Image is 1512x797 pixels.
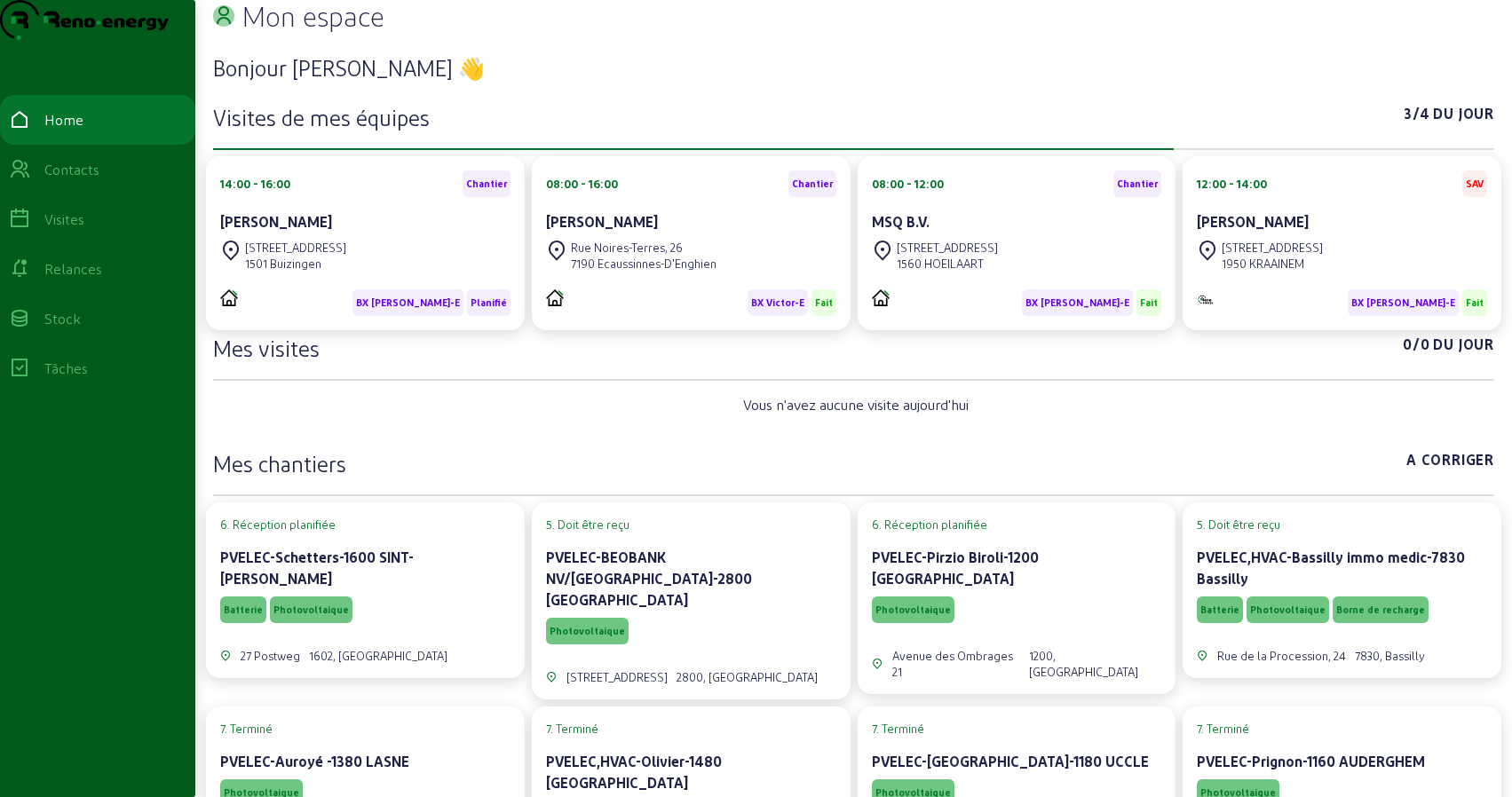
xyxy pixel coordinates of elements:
[1406,449,1494,477] span: A corriger
[546,721,836,737] cam-card-tag: 7. Terminé
[1466,296,1484,309] span: Fait
[1404,103,1429,131] span: 3/4
[224,604,263,616] span: Batterie
[213,449,346,477] h3: Mes chantiers
[44,209,84,230] div: Visites
[1250,604,1326,616] span: Photovoltaique
[872,548,1039,587] cam-card-title: PVELEC-Pirzio Biroli-1200 [GEOGRAPHIC_DATA]
[1197,176,1267,192] div: 12:00 - 14:00
[1222,256,1323,272] div: 1950 KRAAINEM
[751,296,804,309] span: BX Victor-E
[245,240,346,256] div: [STREET_ADDRESS]
[356,296,460,309] span: BX [PERSON_NAME]-E
[815,296,833,309] span: Fait
[1140,296,1158,309] span: Fait
[213,103,430,131] h3: Visites de mes équipes
[220,753,409,769] cam-card-title: PVELEC-Auroyé -1380 LASNE
[44,109,83,130] div: Home
[44,258,102,280] div: Relances
[897,256,998,272] div: 1560 HOEILAART
[546,548,752,608] cam-card-title: PVELEC-BEOBANK NV/[GEOGRAPHIC_DATA]-2800 [GEOGRAPHIC_DATA]
[220,289,238,306] img: PVELEC
[1200,604,1239,616] span: Batterie
[1466,178,1484,190] span: SAV
[1197,721,1487,737] cam-card-tag: 7. Terminé
[546,176,618,192] div: 08:00 - 16:00
[471,296,507,309] span: Planifié
[241,648,300,664] div: 27 Postweg
[309,648,447,664] div: 1602, [GEOGRAPHIC_DATA]
[220,721,511,737] cam-card-tag: 7. Terminé
[892,648,1020,680] div: Avenue des Ombrages 21
[550,625,625,637] span: Photovoltaique
[1403,334,1429,362] span: 0/0
[1197,294,1215,305] img: Monitoring et Maintenance
[44,358,88,379] div: Tâches
[677,669,818,685] div: 2800, [GEOGRAPHIC_DATA]
[213,53,1494,82] h3: Bonjour [PERSON_NAME] 👋
[872,753,1149,769] cam-card-title: PVELEC-[GEOGRAPHIC_DATA]-1180 UCCLE
[1197,548,1465,587] cam-card-title: PVELEC,HVAC-Bassilly immo medic-7830 Bassilly
[872,213,930,230] cam-card-title: MSQ B.V.
[245,256,346,272] div: 1501 Buizingen
[872,721,1162,737] cam-card-tag: 7. Terminé
[220,517,511,533] cam-card-tag: 6. Réception planifiée
[273,604,349,616] span: Photovoltaique
[792,178,833,190] span: Chantier
[546,517,836,533] cam-card-tag: 5. Doit être reçu
[1029,648,1162,680] div: 1200, [GEOGRAPHIC_DATA]
[1197,753,1425,769] cam-card-title: PVELEC-Prignon-1160 AUDERGHEM
[872,289,890,306] img: PVELEC
[44,308,81,329] div: Stock
[44,159,99,180] div: Contacts
[1433,103,1494,131] span: Du jour
[875,604,951,616] span: Photovoltaique
[872,176,944,192] div: 08:00 - 12:00
[1197,517,1487,533] cam-card-tag: 5. Doit être reçu
[743,394,969,415] span: Vous n'avez aucune visite aujourd'hui
[220,213,332,230] cam-card-title: [PERSON_NAME]
[1433,334,1494,362] span: Du jour
[897,240,998,256] div: [STREET_ADDRESS]
[1197,213,1309,230] cam-card-title: [PERSON_NAME]
[1117,178,1158,190] span: Chantier
[1336,604,1425,616] span: Borne de recharge
[546,289,564,306] img: PVELEC
[213,334,320,362] h3: Mes visites
[1222,240,1323,256] div: [STREET_ADDRESS]
[220,548,414,587] cam-card-title: PVELEC-Schetters-1600 SINT-[PERSON_NAME]
[571,240,716,256] div: Rue Noires-Terres, 26
[466,178,507,190] span: Chantier
[872,517,1162,533] cam-card-tag: 6. Réception planifiée
[220,176,290,192] div: 14:00 - 16:00
[1355,648,1425,664] div: 7830, Bassilly
[1351,296,1455,309] span: BX [PERSON_NAME]-E
[1025,296,1129,309] span: BX [PERSON_NAME]-E
[546,753,722,791] cam-card-title: PVELEC,HVAC-Olivier-1480 [GEOGRAPHIC_DATA]
[571,256,716,272] div: 7190 Ecaussinnes-D'Enghien
[546,213,658,230] cam-card-title: [PERSON_NAME]
[1217,648,1346,664] div: Rue de la Procession, 24
[566,669,668,685] div: [STREET_ADDRESS]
